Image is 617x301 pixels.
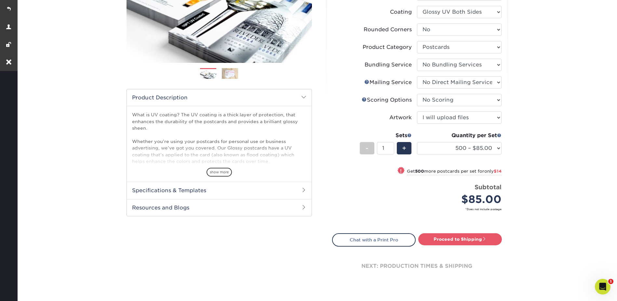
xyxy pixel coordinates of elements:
[360,132,412,139] div: Sets
[200,68,216,80] img: Postcards 01
[363,43,412,51] div: Product Category
[390,8,412,16] div: Coating
[332,247,502,286] div: next: production times & shipping
[417,132,502,139] div: Quantity per Set
[127,182,312,199] h2: Specifications & Templates
[207,168,232,177] span: show more
[484,169,502,174] span: only
[415,169,424,174] strong: 500
[595,279,610,294] iframe: Intercom live chat
[362,96,412,104] div: Scoring Options
[132,111,306,211] p: What is UV coating? The UV coating is a thick layer of protection, that enhances the durability o...
[608,279,613,284] span: 1
[418,233,502,245] a: Proceed to Shipping
[364,26,412,34] div: Rounded Corners
[366,143,369,153] span: -
[402,143,406,153] span: +
[400,167,402,174] span: !
[127,199,312,216] h2: Resources and Blogs
[337,207,502,211] small: *Does not include postage
[127,89,312,106] h2: Product Description
[365,61,412,69] div: Bundling Service
[407,169,502,175] small: Get more postcards per set for
[389,114,412,122] div: Artwork
[422,192,502,207] div: $85.00
[222,68,238,79] img: Postcards 02
[364,79,412,86] div: Mailing Service
[332,233,416,246] a: Chat with a Print Pro
[494,169,502,174] span: $14
[475,183,502,191] strong: Subtotal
